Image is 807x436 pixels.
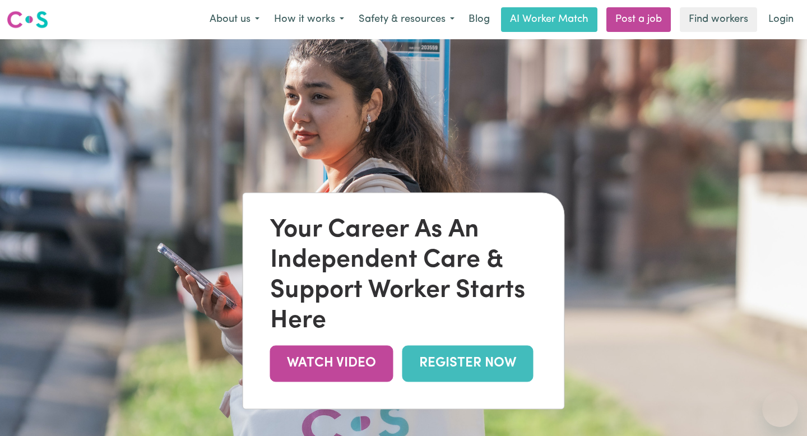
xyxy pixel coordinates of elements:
a: Login [762,7,800,32]
a: Post a job [606,7,671,32]
a: Find workers [680,7,757,32]
a: Careseekers logo [7,7,48,33]
a: AI Worker Match [501,7,597,32]
a: Blog [462,7,497,32]
a: WATCH VIDEO [270,345,393,382]
a: REGISTER NOW [402,345,534,382]
iframe: Button to launch messaging window [762,391,798,427]
button: Safety & resources [351,8,462,31]
div: Your Career As An Independent Care & Support Worker Starts Here [270,215,537,336]
button: About us [202,8,267,31]
button: How it works [267,8,351,31]
img: Careseekers logo [7,10,48,30]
